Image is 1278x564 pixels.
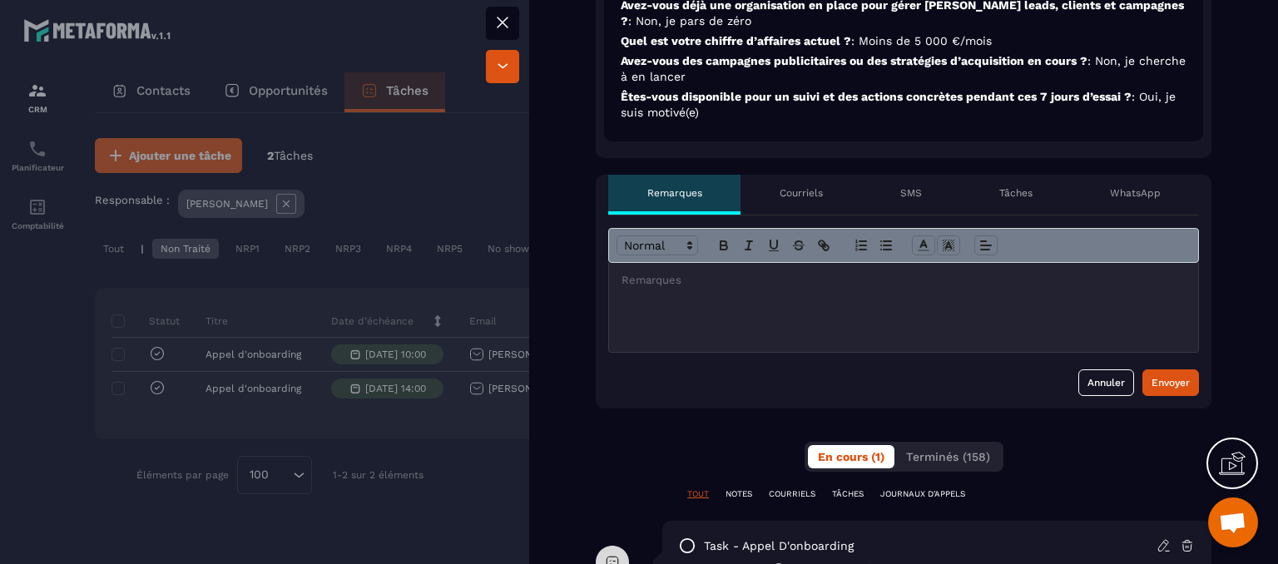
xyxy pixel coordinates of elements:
p: Remarques [647,186,702,200]
button: Terminés (158) [896,445,1000,468]
p: Tâches [999,186,1033,200]
button: En cours (1) [808,445,894,468]
button: Annuler [1078,369,1134,396]
span: : Moins de 5 000 €/mois [851,34,992,47]
span: En cours (1) [818,450,884,463]
p: JOURNAUX D'APPELS [880,488,965,500]
div: Ouvrir le chat [1208,497,1258,547]
button: Envoyer [1142,369,1199,396]
p: Êtes-vous disponible pour un suivi et des actions concrètes pendant ces 7 jours d’essai ? [621,89,1186,121]
p: COURRIELS [769,488,815,500]
p: NOTES [726,488,752,500]
p: TÂCHES [832,488,864,500]
p: Courriels [780,186,823,200]
p: task - Appel d'onboarding [704,538,854,554]
div: Envoyer [1152,374,1190,391]
span: Terminés (158) [906,450,990,463]
p: WhatsApp [1110,186,1161,200]
p: Avez-vous des campagnes publicitaires ou des stratégies d’acquisition en cours ? [621,53,1186,85]
p: Quel est votre chiffre d’affaires actuel ? [621,33,1186,49]
span: : Non, je pars de zéro [628,14,751,27]
p: TOUT [687,488,709,500]
p: SMS [900,186,922,200]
